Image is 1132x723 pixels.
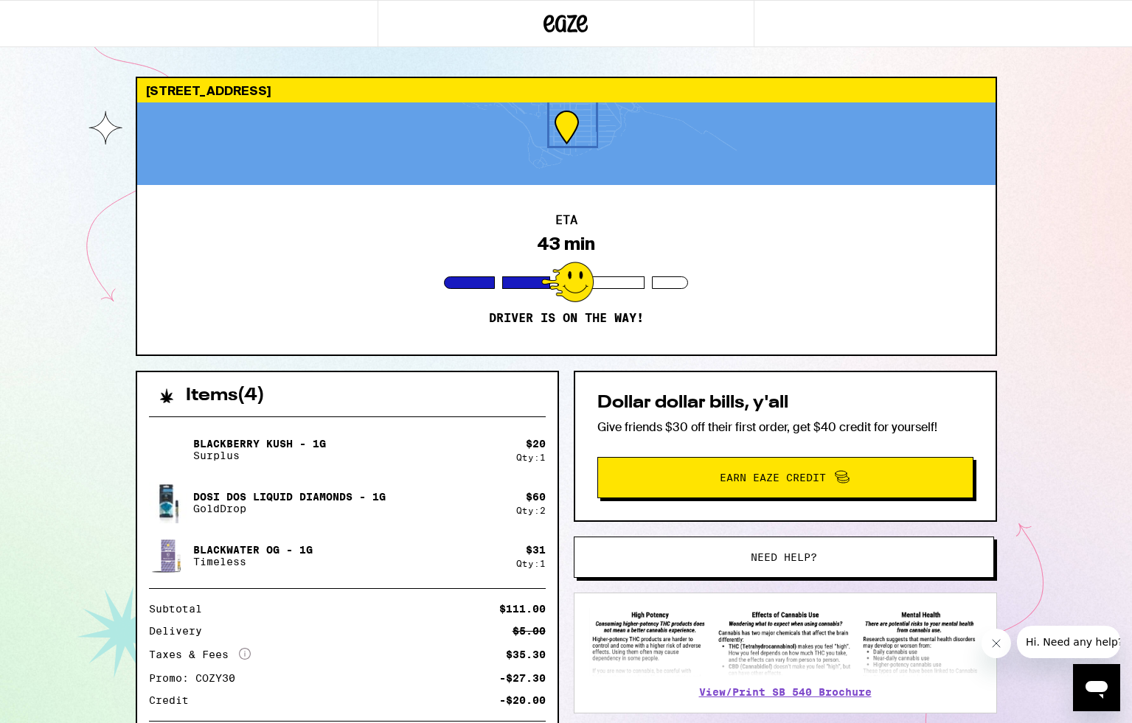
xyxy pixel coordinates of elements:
span: Hi. Need any help? [9,10,106,22]
p: Blackberry Kush - 1g [193,438,326,450]
div: [STREET_ADDRESS] [137,78,996,102]
span: Need help? [751,552,817,562]
div: Subtotal [149,604,212,614]
div: Qty: 2 [516,506,546,515]
h2: ETA [555,214,577,226]
p: Dosi Dos Liquid Diamonds - 1g [193,491,386,503]
p: Surplus [193,450,326,461]
a: View/Print SB 540 Brochure [699,686,872,698]
div: $ 31 [526,544,546,556]
p: Give friends $30 off their first order, get $40 credit for yourself! [597,419,973,435]
iframe: Message from company [1017,626,1120,658]
div: Delivery [149,626,212,636]
button: Need help? [574,537,994,578]
img: Dosi Dos Liquid Diamonds - 1g [149,481,190,525]
div: $ 20 [526,438,546,450]
img: SB 540 Brochure preview [589,608,982,677]
div: $35.30 [506,649,546,660]
div: Qty: 1 [516,559,546,568]
iframe: Button to launch messaging window [1073,664,1120,711]
div: $ 60 [526,491,546,503]
p: GoldDrop [193,503,386,514]
span: Earn Eaze Credit [720,472,826,483]
div: 43 min [537,234,595,254]
div: Qty: 1 [516,453,546,462]
iframe: Close message [982,629,1011,658]
h2: Items ( 4 ) [186,387,265,405]
p: Blackwater OG - 1g [193,544,313,556]
div: Credit [149,695,199,705]
div: $5.00 [513,626,546,636]
img: Blackwater OG - 1g [149,535,190,576]
p: Timeless [193,556,313,567]
div: -$27.30 [499,673,546,683]
img: Blackberry Kush - 1g [149,429,190,470]
div: Promo: COZY30 [149,673,246,683]
button: Earn Eaze Credit [597,457,973,498]
div: $111.00 [499,604,546,614]
h2: Dollar dollar bills, y'all [597,394,973,412]
div: -$20.00 [499,695,546,705]
p: Driver is on the way! [489,311,644,326]
div: Taxes & Fees [149,648,251,661]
